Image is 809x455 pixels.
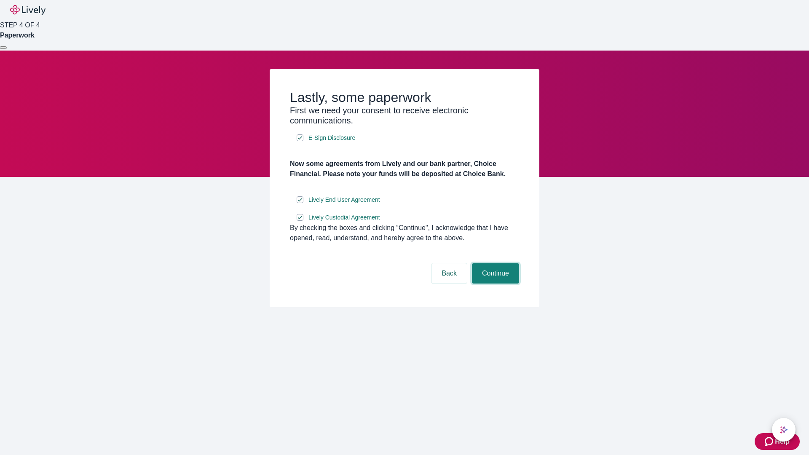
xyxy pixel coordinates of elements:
[307,133,357,143] a: e-sign disclosure document
[775,436,790,447] span: Help
[765,436,775,447] svg: Zendesk support icon
[308,134,355,142] span: E-Sign Disclosure
[308,195,380,204] span: Lively End User Agreement
[307,195,382,205] a: e-sign disclosure document
[772,418,796,442] button: chat
[780,426,788,434] svg: Lively AI Assistant
[290,159,519,179] h4: Now some agreements from Lively and our bank partner, Choice Financial. Please note your funds wi...
[290,223,519,243] div: By checking the boxes and clicking “Continue", I acknowledge that I have opened, read, understand...
[308,213,380,222] span: Lively Custodial Agreement
[431,263,467,284] button: Back
[10,5,46,15] img: Lively
[307,212,382,223] a: e-sign disclosure document
[472,263,519,284] button: Continue
[290,89,519,105] h2: Lastly, some paperwork
[755,433,800,450] button: Zendesk support iconHelp
[290,105,519,126] h3: First we need your consent to receive electronic communications.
